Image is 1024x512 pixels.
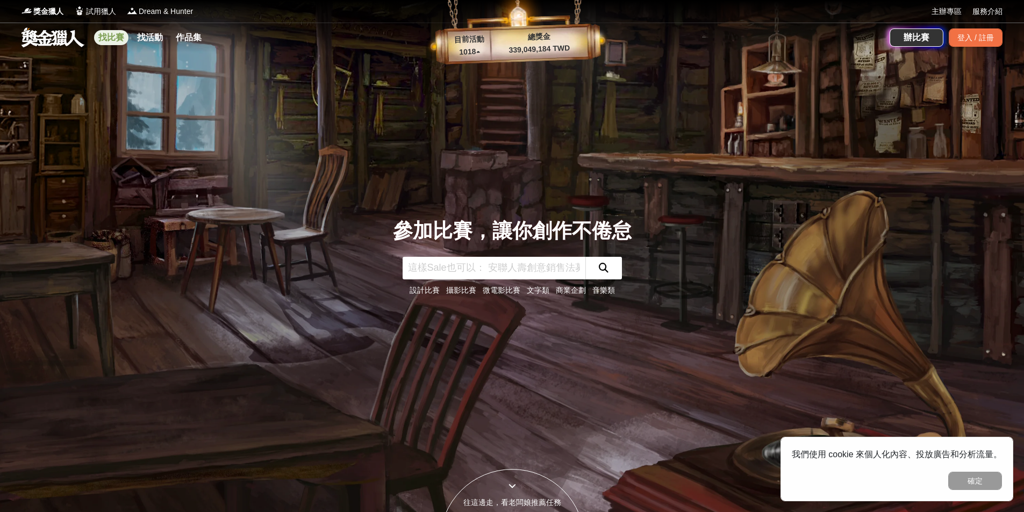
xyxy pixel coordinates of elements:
span: Dream & Hunter [139,6,193,17]
input: 這樣Sale也可以： 安聯人壽創意銷售法募集 [403,257,585,279]
a: Logo獎金獵人 [22,6,63,17]
a: 音樂類 [592,286,615,294]
a: 設計比賽 [410,286,440,294]
button: 確定 [948,472,1002,490]
a: 微電影比賽 [483,286,520,294]
a: 文字類 [527,286,549,294]
a: 攝影比賽 [446,286,476,294]
a: 商業企劃 [556,286,586,294]
span: 我們使用 cookie 來個人化內容、投放廣告和分析流量。 [792,450,1002,459]
img: Logo [74,5,85,16]
span: 試用獵人 [86,6,116,17]
img: Logo [22,5,32,16]
div: 往這邊走，看老闆娘推薦任務 [440,497,584,508]
a: 作品集 [171,30,206,45]
div: 登入 / 註冊 [949,28,1002,47]
a: 服務介紹 [972,6,1002,17]
p: 目前活動 [447,33,491,46]
a: Logo試用獵人 [74,6,116,17]
a: 辦比賽 [890,28,943,47]
div: 參加比賽，讓你創作不倦怠 [393,216,632,246]
p: 1018 ▴ [448,46,491,59]
p: 總獎金 [490,30,588,44]
span: 獎金獵人 [33,6,63,17]
a: 主辦專區 [932,6,962,17]
a: LogoDream & Hunter [127,6,193,17]
img: Logo [127,5,138,16]
p: 339,049,184 TWD [491,42,588,56]
a: 找比賽 [94,30,128,45]
a: 找活動 [133,30,167,45]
